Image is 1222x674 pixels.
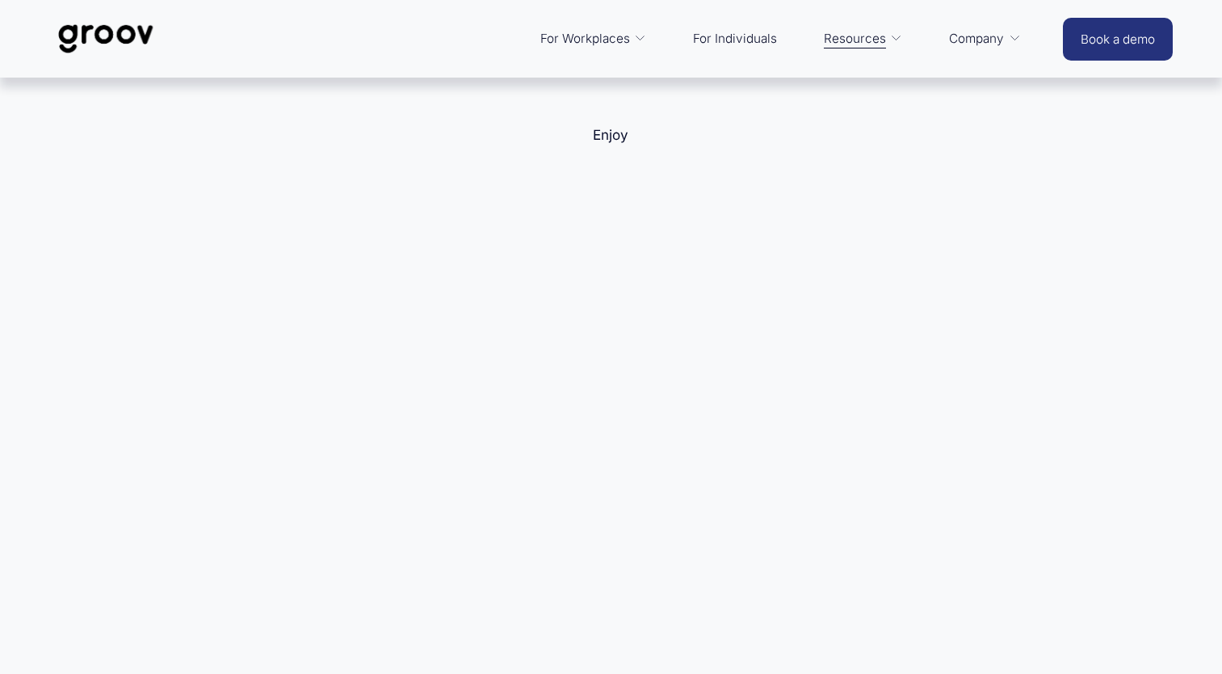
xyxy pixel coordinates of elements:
[685,19,785,58] a: For Individuals
[532,19,655,58] a: folder dropdown
[49,12,163,65] img: Groov | Workplace Science Platform | Unlock Performance | Drive Results
[941,19,1029,58] a: folder dropdown
[1063,18,1173,61] a: Book a demo
[949,27,1004,50] span: Company
[593,127,628,143] a: Enjoy
[540,27,630,50] span: For Workplaces
[824,27,886,50] span: Resources
[816,19,911,58] a: folder dropdown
